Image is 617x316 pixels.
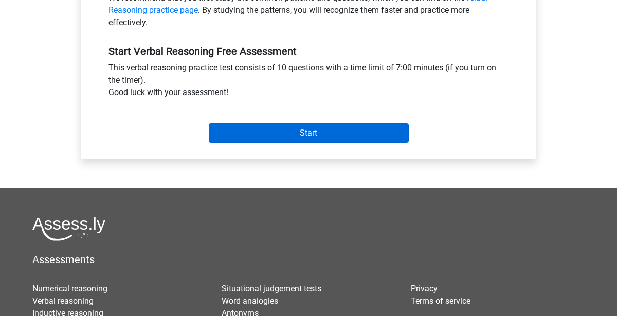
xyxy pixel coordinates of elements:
a: Privacy [411,284,438,293]
a: Numerical reasoning [32,284,107,293]
a: Terms of service [411,296,470,306]
a: Situational judgement tests [222,284,321,293]
h5: Start Verbal Reasoning Free Assessment [108,45,509,58]
img: Assessly logo [32,217,105,241]
h5: Assessments [32,253,585,266]
a: Word analogies [222,296,278,306]
input: Start [209,123,409,143]
a: Verbal reasoning [32,296,94,306]
div: This verbal reasoning practice test consists of 10 questions with a time limit of 7:00 minutes (i... [101,62,516,103]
